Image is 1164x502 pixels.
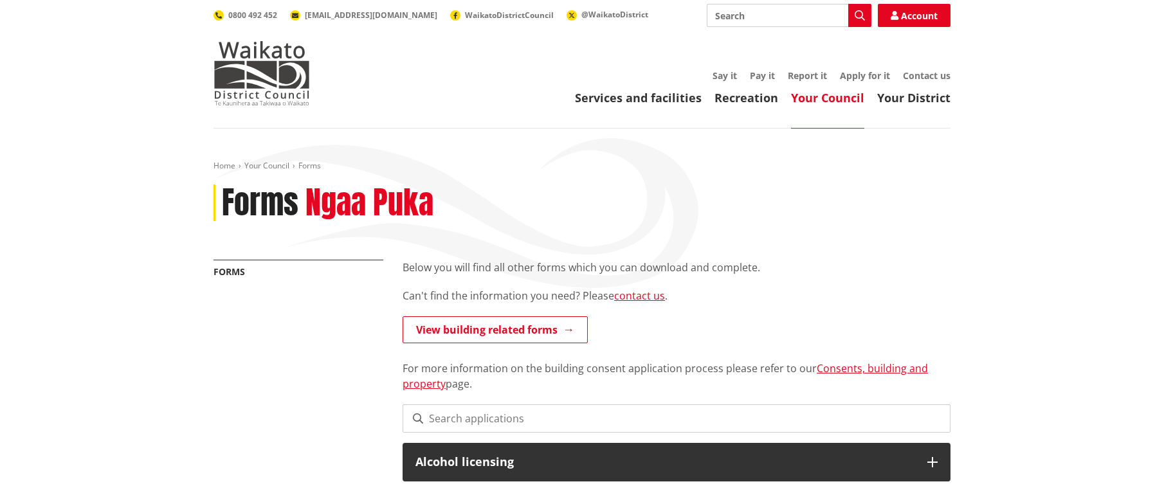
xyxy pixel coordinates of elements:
a: Your District [877,90,950,105]
a: Services and facilities [575,90,702,105]
a: Your Council [791,90,864,105]
p: Below you will find all other forms which you can download and complete. [403,260,950,275]
a: Report it [788,69,827,82]
h3: Alcohol licensing [415,456,914,469]
a: Forms [214,265,245,278]
p: For more information on the building consent application process please refer to our page. [403,345,950,391]
a: WaikatoDistrictCouncil [450,10,554,21]
h2: Ngaa Puka [305,184,433,222]
a: Your Council [244,160,289,171]
h1: Forms [222,184,298,222]
span: [EMAIL_ADDRESS][DOMAIN_NAME] [305,10,437,21]
a: Contact us [903,69,950,82]
a: Apply for it [840,69,890,82]
a: 0800 492 452 [214,10,277,21]
img: Waikato District Council - Te Kaunihera aa Takiwaa o Waikato [214,41,310,105]
a: Consents, building and property [403,361,928,391]
a: Recreation [714,90,778,105]
a: contact us [614,289,665,303]
a: Say it [713,69,737,82]
span: @WaikatoDistrict [581,9,648,20]
span: WaikatoDistrictCouncil [465,10,554,21]
a: Pay it [750,69,775,82]
nav: breadcrumb [214,161,950,172]
a: Home [214,160,235,171]
a: [EMAIL_ADDRESS][DOMAIN_NAME] [290,10,437,21]
input: Search applications [403,404,950,433]
a: Account [878,4,950,27]
span: Forms [298,160,321,171]
a: @WaikatoDistrict [567,9,648,20]
p: Can't find the information you need? Please . [403,288,950,303]
span: 0800 492 452 [228,10,277,21]
input: Search input [707,4,871,27]
a: View building related forms [403,316,588,343]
